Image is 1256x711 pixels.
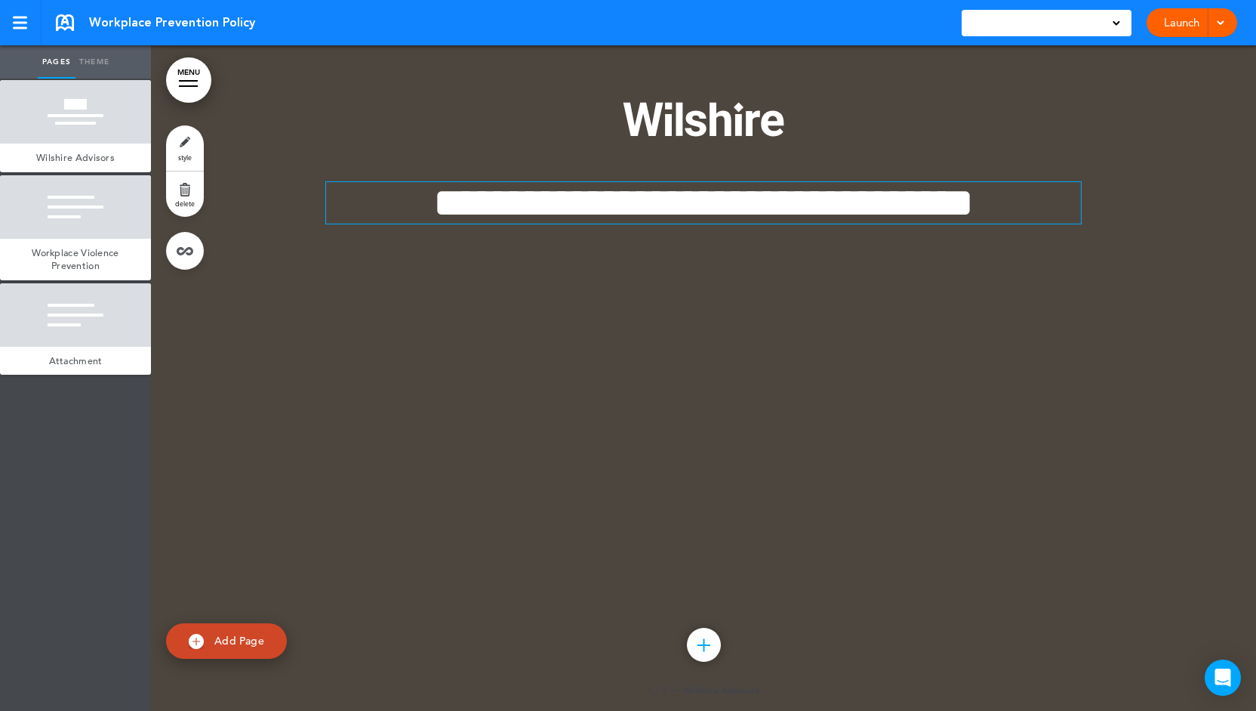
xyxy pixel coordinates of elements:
[1158,8,1205,37] a: Launch
[36,151,115,164] span: Wilshire Advisors
[166,623,287,659] a: Add Page
[214,634,264,648] span: Add Page
[623,102,784,137] img: 1755622977226-Wilshire_Logo__White.svg
[89,14,255,31] span: Workplace Prevention Policy
[166,172,204,217] a: delete
[178,153,192,162] span: style
[670,684,680,696] span: —
[75,45,113,79] a: Theme
[49,354,103,367] span: Attachment
[166,125,204,171] a: style
[38,45,75,79] a: Pages
[32,246,119,273] span: Workplace Violence Prevention
[683,684,760,696] span: Wilshire Advisors
[1205,660,1241,696] div: Open Intercom Messenger
[647,684,667,696] span: 1 / 3
[175,199,195,208] span: delete
[166,57,211,103] a: MENU
[189,634,204,649] img: add.svg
